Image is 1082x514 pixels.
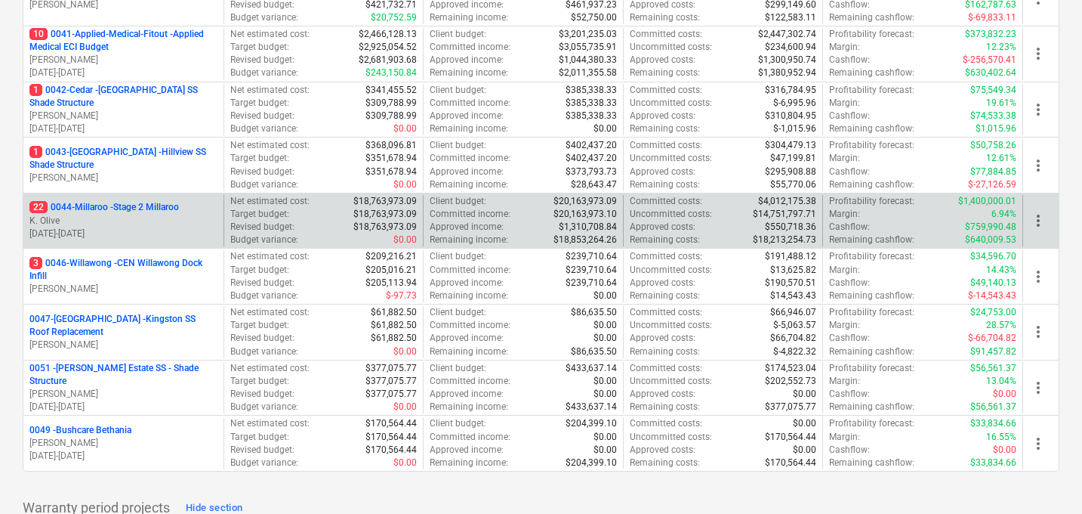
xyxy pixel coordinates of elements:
p: Remaining cashflow : [829,67,914,79]
p: $2,011,355.58 [559,67,617,79]
p: Client budget : [430,139,486,152]
p: $2,681,903.68 [359,54,417,67]
span: more_vert [1029,435,1047,453]
p: $47,199.81 [770,152,816,165]
p: Committed income : [430,208,510,221]
p: Remaining cashflow : [829,401,914,413]
p: Committed income : [430,375,510,388]
p: Net estimated cost : [230,417,310,430]
p: Revised budget : [230,110,294,122]
p: $304,479.13 [765,139,816,152]
p: $239,710.64 [566,277,617,290]
p: $18,763,973.09 [353,208,417,221]
p: Committed income : [430,319,510,332]
p: $3,201,235.03 [559,28,617,41]
p: $0.00 [393,401,417,413]
p: $20,163,973.10 [553,208,617,221]
p: $14,751,797.71 [753,208,816,221]
p: $368,096.81 [365,139,417,152]
p: Uncommitted costs : [630,319,712,332]
iframe: Chat Widget [1006,441,1082,514]
p: $122,583.11 [765,11,816,24]
p: $1,044,380.33 [559,54,617,67]
p: Cashflow : [829,110,870,122]
p: $0.00 [593,319,617,332]
p: $1,300,950.74 [758,54,816,67]
p: $-6,995.96 [773,97,816,110]
p: $-5,063.57 [773,319,816,332]
p: $630,402.64 [965,67,1016,79]
p: [PERSON_NAME] [29,437,217,450]
p: $309,788.99 [365,97,417,110]
p: Budget variance : [230,401,298,413]
p: $377,075.77 [365,375,417,388]
p: $-256,570.41 [963,54,1016,67]
p: Profitability forecast : [829,84,914,97]
p: Client budget : [430,306,486,319]
p: 0051 - [PERSON_NAME] Estate SS - Shade Structure [29,362,217,388]
p: $28,643.47 [571,178,617,191]
p: Uncommitted costs : [630,375,712,388]
p: $61,882.50 [371,319,417,332]
p: Committed costs : [630,362,702,375]
p: Committed income : [430,264,510,277]
p: $205,113.94 [365,277,417,290]
p: $243,150.84 [365,67,417,79]
p: [DATE] - [DATE] [29,67,217,79]
p: Approved costs : [630,166,695,178]
p: $4,012,175.38 [758,195,816,208]
p: Committed income : [430,41,510,54]
p: $0.00 [993,388,1016,401]
p: $377,075.77 [365,362,417,375]
p: Revised budget : [230,332,294,345]
span: more_vert [1029,101,1047,119]
p: Cashflow : [829,332,870,345]
p: Margin : [829,264,860,277]
span: 1 [29,84,42,96]
p: Committed costs : [630,195,702,208]
p: $33,834.66 [970,417,1016,430]
p: Approved costs : [630,54,695,67]
p: $-4,822.32 [773,345,816,358]
p: Remaining costs : [630,178,700,191]
p: 14.43% [986,264,1016,277]
div: 220044-Millaroo -Stage 2 MillarooK. Olive[DATE]-[DATE] [29,201,217,240]
p: $52,750.00 [571,11,617,24]
p: Revised budget : [230,54,294,67]
p: Target budget : [230,152,289,165]
p: $0.00 [593,122,617,135]
p: [DATE] - [DATE] [29,228,217,240]
p: Budget variance : [230,11,298,24]
p: $61,882.50 [371,306,417,319]
p: $2,466,128.13 [359,28,417,41]
p: Target budget : [230,97,289,110]
p: Approved costs : [630,332,695,345]
p: 6.94% [991,208,1016,221]
p: Remaining cashflow : [829,122,914,135]
p: $351,678.94 [365,166,417,178]
span: more_vert [1029,379,1047,397]
p: Committed costs : [630,139,702,152]
p: $0.00 [793,388,816,401]
div: 30046-Willawong -CEN Willawong Dock Infill[PERSON_NAME] [29,257,217,296]
div: 0051 -[PERSON_NAME] Estate SS - Shade Structure[PERSON_NAME][DATE]-[DATE] [29,362,217,414]
p: 0041-Applied-Medical-Fitout - Applied Medical ECI Budget [29,28,217,54]
p: Remaining income : [430,345,508,358]
p: $24,753.00 [970,306,1016,319]
p: $20,163,973.09 [553,195,617,208]
p: $190,570.51 [765,277,816,290]
span: 3 [29,257,42,269]
p: $402,437.20 [566,152,617,165]
p: $205,016.21 [365,264,417,277]
div: 100041-Applied-Medical-Fitout -Applied Medical ECI Budget[PERSON_NAME][DATE]-[DATE] [29,28,217,80]
p: Client budget : [430,28,486,41]
p: Net estimated cost : [230,195,310,208]
p: Remaining costs : [630,234,700,246]
p: $18,763,973.09 [353,195,417,208]
p: $239,710.64 [566,250,617,263]
p: Approved costs : [630,277,695,290]
p: Target budget : [230,208,289,221]
p: $0.00 [393,234,417,246]
p: Target budget : [230,375,289,388]
p: Remaining income : [430,178,508,191]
